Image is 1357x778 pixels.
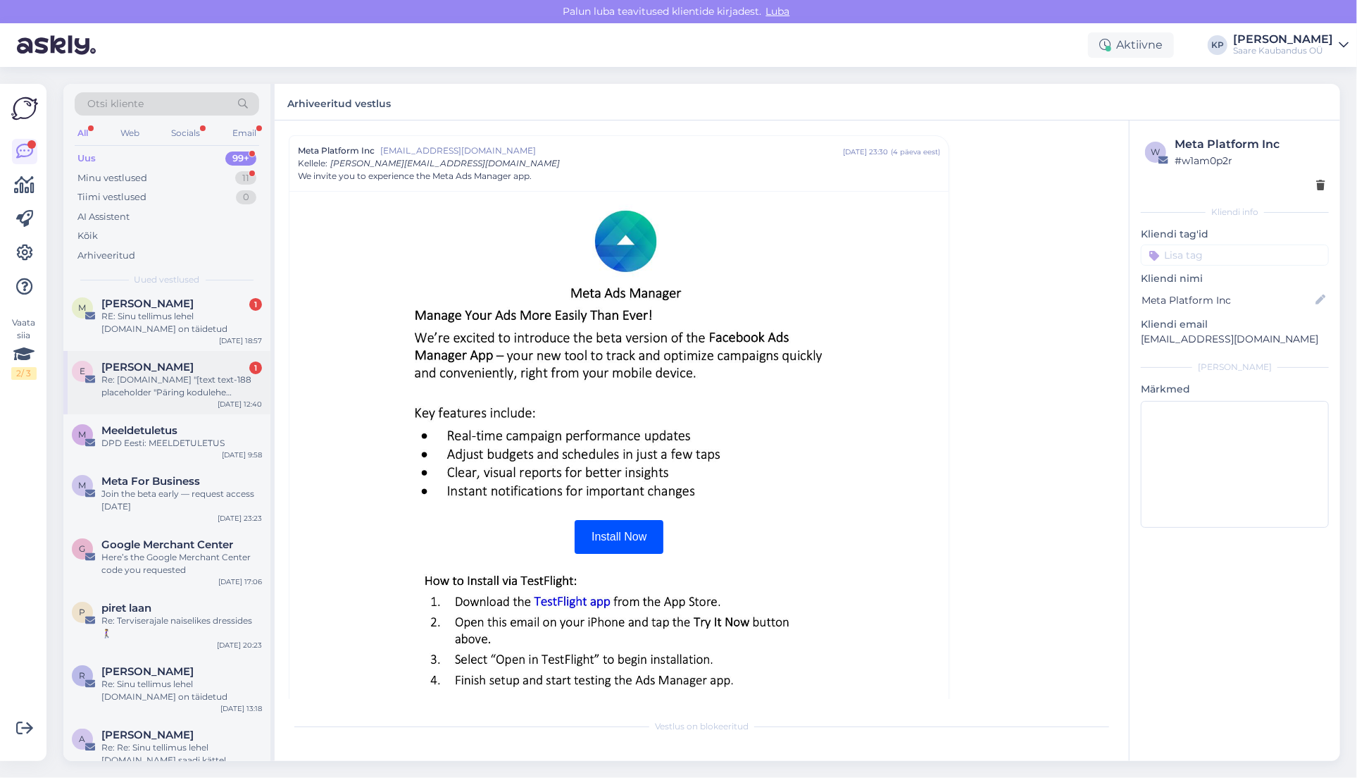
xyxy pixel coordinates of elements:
div: KP [1208,35,1227,55]
div: Meta Platform Inc [1175,136,1325,153]
div: [PERSON_NAME] [1141,361,1329,373]
p: Kliendi email [1141,317,1329,332]
span: R [80,670,86,681]
div: DPD Eesti: MEELDETULETUS [101,437,262,450]
div: Re: Sinu tellimus lehel [DOMAIN_NAME] on täidetud [101,678,262,703]
div: Here’s the Google Merchant Center code you requested [101,551,262,576]
div: Re: Terviserajale naiselikes dressides🚶‍♀️ [101,615,262,640]
span: a [80,734,86,744]
div: 0 [236,190,256,204]
div: [DATE] 9:58 [222,450,262,460]
div: Kliendi info [1141,206,1329,218]
p: Kliendi tag'id [1141,227,1329,242]
div: [DATE] 23:30 [843,147,888,157]
span: p [80,607,86,617]
div: Saare Kaubandus OÜ [1233,45,1333,56]
span: G [80,543,86,554]
div: Web [118,124,142,142]
span: Meta For Business [101,475,200,488]
div: RE: Sinu tellimus lehel [DOMAIN_NAME] on täidetud [101,310,262,335]
img: Askly Logo [11,95,38,122]
div: Join the beta early — request access [DATE] [101,488,262,513]
p: Märkmed [1141,382,1329,397]
div: All [75,124,91,142]
div: 1 [249,362,262,374]
div: Socials [168,124,203,142]
span: Luba [762,5,794,18]
span: Vestlus on blokeeritud [655,720,749,733]
a: Install Now [575,520,663,554]
img: Footer [418,568,820,763]
span: We invite you to experience the Meta Ads Manager app. [298,170,532,183]
span: Uued vestlused [135,273,200,286]
div: [PERSON_NAME] [1233,34,1333,45]
div: Arhiveeritud [77,249,135,263]
div: 1 [249,298,262,311]
span: Kellele : [298,158,327,168]
div: Vaata siia [11,316,37,380]
div: Re: [DOMAIN_NAME] "[text text-188 placeholder "Päring kodulehe kaudu"]" [101,373,262,399]
span: Ruth Annert [101,665,194,678]
div: Aktiivne [1088,32,1174,58]
span: [PERSON_NAME][EMAIL_ADDRESS][DOMAIN_NAME] [330,158,560,168]
p: Kliendi nimi [1141,271,1329,286]
div: 2 / 3 [11,367,37,380]
span: w [1151,147,1161,157]
span: E [80,366,85,376]
input: Lisa tag [1141,245,1329,266]
span: M [79,302,87,313]
label: Arhiveeritud vestlus [287,92,391,111]
div: 99+ [225,152,256,166]
span: Google Merchant Center [101,538,233,551]
div: Email [230,124,259,142]
p: [EMAIL_ADDRESS][DOMAIN_NAME] [1141,332,1329,347]
div: [DATE] 18:57 [219,335,262,346]
div: ( 4 päeva eest ) [891,147,940,157]
span: piret laan [101,602,151,615]
div: # w1am0p2r [1175,153,1325,168]
div: [DATE] 12:40 [218,399,262,409]
span: aino ollerma [101,729,194,741]
div: Uus [77,152,96,166]
span: M [79,480,87,490]
span: [EMAIL_ADDRESS][DOMAIN_NAME] [380,144,843,157]
div: [DATE] 17:06 [218,576,262,587]
span: M [79,429,87,440]
span: Eda Õunpuu [101,361,194,373]
div: [DATE] 20:23 [217,640,262,650]
div: [DATE] 23:23 [218,513,262,524]
span: Meeldetuletus [101,424,177,437]
div: AI Assistent [77,210,130,224]
span: Mari Leppik [101,297,194,310]
div: Tiimi vestlused [77,190,146,204]
div: [DATE] 13:18 [220,703,262,714]
img: Header [408,204,830,506]
span: Otsi kliente [87,97,144,111]
div: 11 [235,171,256,185]
div: Re: Re: Sinu tellimus lehel [DOMAIN_NAME] saadi kätte! [101,741,262,767]
span: Meta Platform Inc [298,144,375,157]
div: Kõik [77,229,98,243]
a: [PERSON_NAME]Saare Kaubandus OÜ [1233,34,1349,56]
input: Lisa nimi [1142,292,1313,308]
div: Minu vestlused [77,171,147,185]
